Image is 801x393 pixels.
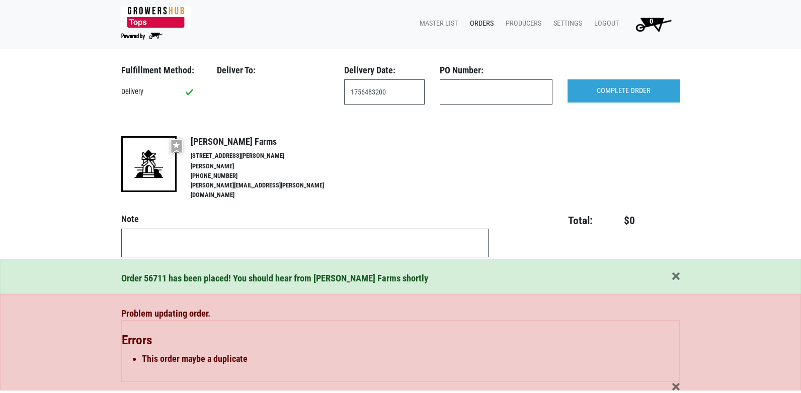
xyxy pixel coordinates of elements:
[344,65,425,76] h3: Delivery Date:
[623,14,680,34] a: 0
[545,14,586,33] a: Settings
[586,14,623,33] a: Logout
[191,171,346,181] li: [PHONE_NUMBER]
[121,214,489,225] h4: Note
[412,14,462,33] a: Master List
[191,162,346,171] li: [PERSON_NAME]
[498,14,545,33] a: Producers
[599,214,635,227] h4: $0
[504,214,593,227] h4: Total:
[121,271,680,285] div: Order 56711 has been placed! You should hear from [PERSON_NAME] Farms shortly
[121,7,191,28] img: 279edf242af8f9d49a69d9d2afa010fb.png
[191,181,346,200] li: [PERSON_NAME][EMAIL_ADDRESS][PERSON_NAME][DOMAIN_NAME]
[462,14,498,33] a: Orders
[344,79,425,105] input: Select Date
[121,136,177,191] img: 19-7441ae2ccb79c876ff41c34f3bd0da69.png
[142,352,679,365] li: This order maybe a duplicate
[122,333,679,348] h3: Errors
[440,65,552,76] h3: PO Number:
[650,17,653,26] span: 0
[121,33,163,40] img: Powered by Big Wheelbarrow
[631,14,676,34] img: Cart
[568,79,680,103] input: COMPLETE ORDER
[121,65,202,76] h3: Fulfillment Method:
[191,136,346,147] h4: [PERSON_NAME] Farms
[217,65,329,76] h3: Deliver To:
[191,151,346,161] li: [STREET_ADDRESS][PERSON_NAME]
[121,307,680,382] div: Problem updating order.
